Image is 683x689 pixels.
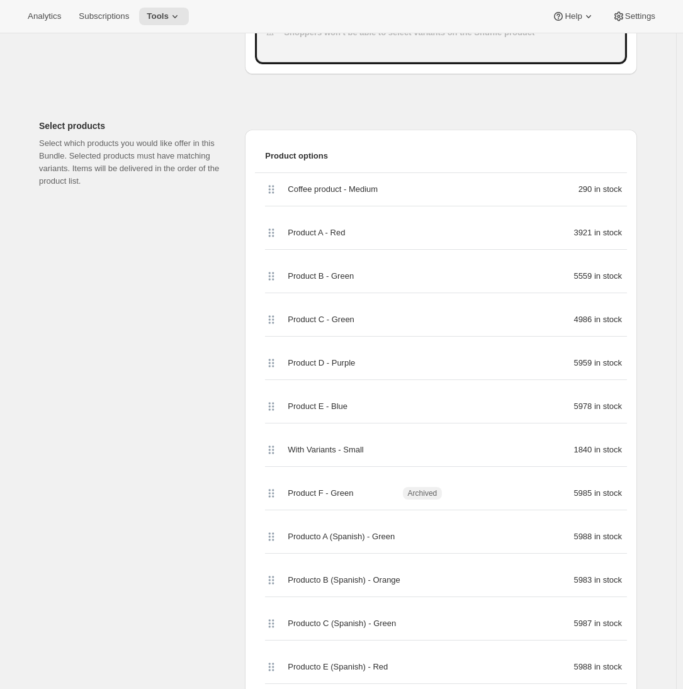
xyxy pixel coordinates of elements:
[288,530,395,543] span: Producto A (Spanish) - Green
[39,137,225,188] p: Select which products you would like offer in this Bundle. Selected products must have matching v...
[288,313,354,326] span: Product C - Green
[517,487,627,500] div: 5985 in stock
[460,270,627,283] div: 5559 in stock
[460,400,627,413] div: 5978 in stock
[605,8,663,25] button: Settings
[460,530,627,543] div: 5988 in stock
[28,11,61,21] span: Analytics
[625,11,655,21] span: Settings
[288,357,355,369] span: Product D - Purple
[288,487,353,500] span: Product F - Green
[460,444,627,456] div: 1840 in stock
[545,8,602,25] button: Help
[139,8,189,25] button: Tools
[288,270,354,283] span: Product B - Green
[460,617,627,630] div: 5987 in stock
[20,8,69,25] button: Analytics
[288,400,347,413] span: Product E - Blue
[79,11,129,21] span: Subscriptions
[288,444,363,456] span: With Variants - Small
[460,183,627,196] div: 290 in stock
[288,617,396,630] span: Producto C (Spanish) - Green
[460,227,627,239] div: 3921 in stock
[460,313,627,326] div: 4986 in stock
[265,150,617,162] span: Product options
[288,574,400,586] span: Producto B (Spanish) - Orange
[460,661,627,673] div: 5988 in stock
[288,183,378,196] span: Coffee product - Medium
[565,11,582,21] span: Help
[39,120,225,132] h2: Select products
[460,357,627,369] div: 5959 in stock
[288,661,388,673] span: Producto E (Spanish) - Red
[408,488,437,498] span: Archived
[71,8,137,25] button: Subscriptions
[288,227,345,239] span: Product A - Red
[460,574,627,586] div: 5983 in stock
[147,11,169,21] span: Tools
